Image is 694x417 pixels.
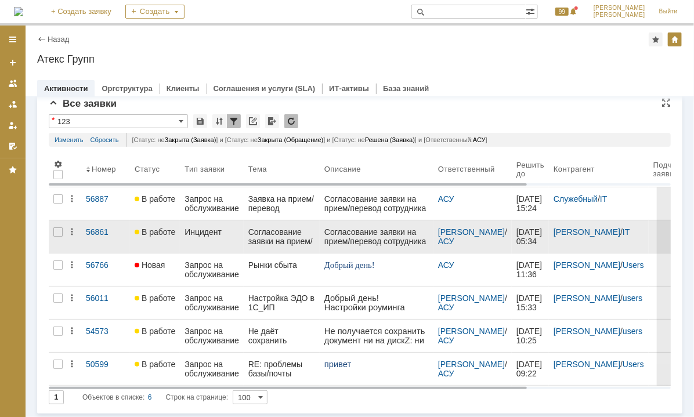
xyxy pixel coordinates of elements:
[248,165,267,173] div: Тема
[516,327,544,345] span: [DATE] 10:25
[554,227,644,237] div: /
[55,133,84,147] a: Изменить
[37,53,682,65] div: Атекс Групп
[135,165,160,173] div: Статус
[438,293,505,303] a: [PERSON_NAME]
[623,360,644,369] a: Users
[473,136,486,143] span: АСУ
[554,227,620,237] a: [PERSON_NAME]
[554,165,595,173] div: Контрагент
[81,353,130,385] a: 50599
[28,102,104,204] span: АО «ПФ «СКБ Контур» (ИНН 6663003127 ОГРН: 1026605606620) 2BM-231118777334-20200128020734046174300...
[165,136,216,143] span: Закрыта (Заявка)
[512,187,549,220] a: [DATE] 15:24
[246,114,260,128] div: Скопировать ссылку на список
[649,32,663,46] div: Добавить в избранное
[438,360,505,369] a: [PERSON_NAME]
[82,390,228,404] i: Строк на странице:
[102,84,152,93] a: Оргструктура
[549,151,649,187] th: Контрагент
[512,353,549,385] a: [DATE] 09:22
[438,227,507,246] div: /
[554,194,598,204] a: Служебный
[248,293,315,312] div: Настройка ЭДО в 1С_ИП [PERSON_NAME] Мальцев_ИП Науменко_ООО Сигур
[185,360,239,378] div: Запрос на обслуживание
[3,95,22,114] a: Заявки в моей ответственности
[81,253,130,286] a: 56766
[526,5,537,16] span: Расширенный поиск
[185,327,239,345] div: Запрос на обслуживание
[438,165,495,173] div: Ответственный
[554,293,620,303] a: [PERSON_NAME]
[433,151,512,187] th: Ответственный
[554,327,644,336] div: /
[185,293,239,312] div: Запрос на обслуживание
[135,227,175,237] span: В работе
[130,253,180,286] a: Новая
[86,293,125,303] div: 56011
[180,320,244,352] a: Запрос на обслуживание
[28,316,104,408] span: Индивидуальный предприниматель [PERSON_NAME] (ИНН 231120812850) – провайдер АО "ПФ "СКБКОНТУР"(ИН...
[81,9,86,19] span: Z
[438,293,507,312] div: /
[623,327,642,336] a: users
[623,260,644,270] a: Users
[594,12,645,19] span: [PERSON_NAME]
[86,360,125,369] div: 50599
[438,327,507,345] div: /
[244,220,320,253] a: Согласование заявки на прием/перевод сотрудника № 00000000113 от [DATE] 11:23:16,
[135,327,175,336] span: В работе
[135,194,175,204] span: В работе
[600,194,607,204] a: IT
[284,114,298,128] div: Обновлять список
[86,327,125,336] div: 54573
[516,360,544,378] span: [DATE] 09:22
[248,227,315,246] div: Согласование заявки на прием/перевод сотрудника № 00000000113 от [DATE] 11:23:16,
[554,327,620,336] a: [PERSON_NAME]
[148,390,152,404] div: 6
[130,151,180,187] th: Статус
[44,84,88,93] a: Активности
[516,293,544,312] span: [DATE] 15:33
[130,287,180,319] a: В работе
[438,237,454,246] a: АСУ
[3,74,22,93] a: Заявки на командах
[516,227,544,246] span: [DATE] 05:34
[212,114,226,128] div: Сортировка...
[28,74,104,204] p: [PERSON_NAME] (ИНН 231118777334) – провайдер
[82,393,144,401] span: Объектов в списке:
[438,303,454,312] a: АСУ
[180,151,244,187] th: Тип заявки
[3,53,22,72] a: Создать заявку
[516,161,544,178] div: Решить до
[594,5,645,12] span: [PERSON_NAME]
[3,116,22,135] a: Мои заявки
[248,360,315,378] div: RE: проблемы базы/почты
[86,227,125,237] div: 56861
[130,187,180,220] a: В работе
[67,293,77,303] div: Действия
[48,35,69,43] a: Назад
[244,320,320,352] a: Не даёт сохранить документ из 1С
[14,316,36,325] span: 3.
[130,220,180,253] a: В работе
[554,260,620,270] a: [PERSON_NAME]
[185,227,239,237] div: Инцидент
[126,133,665,147] div: [Статус: не ] и [Статус: не ] и [Статус: не ] и [Ответственный: ]
[516,260,544,279] span: [DATE] 11:36
[14,7,23,16] a: Перейти на домашнюю страницу
[167,84,200,93] a: Клиенты
[623,293,642,303] a: users
[180,253,244,286] a: Запрос на обслуживание
[185,194,239,213] div: Запрос на обслуживание
[244,187,320,220] a: Заявка на прием/перевод сотрудника
[28,204,100,260] span: [PERSON_NAME] (ИНН 231302254054) – провайдер ООО "Компания "Тензор"
[662,98,671,107] div: На всю страницу
[180,353,244,385] a: Запрос на обслуживание
[554,360,644,369] div: /
[438,336,454,345] a: АСУ
[86,260,125,270] div: 56766
[214,84,316,93] a: Соглашения и услуги (SLA)
[14,204,31,213] span: 2.
[512,320,549,352] a: [DATE] 10:25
